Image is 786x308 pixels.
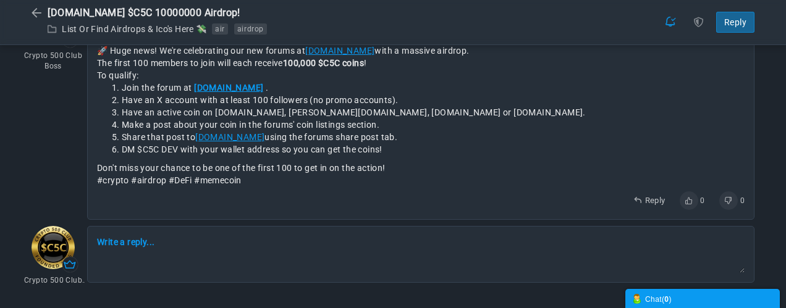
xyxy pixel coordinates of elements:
a: Reply [633,195,665,207]
span: 0 [740,196,745,205]
div: Make a post about your coin in the forums' coin listings section. [122,119,745,131]
li: Share that post to using the forums share post tab. [122,131,745,143]
span: airdrop [234,25,267,33]
div: Have an X account with at least 100 followers (no promo accounts). [122,94,745,106]
div: 🚀 Huge news! We're celebrating our new forums at with a massive airdrop. [97,44,745,57]
div: Chat [632,292,774,305]
div: To qualify: [97,69,745,81]
a: List Or Find Airdrops & Ico's Here 💸 [62,24,206,34]
div: Have an active coin on [DOMAIN_NAME], [PERSON_NAME][DOMAIN_NAME], [DOMAIN_NAME] or [DOMAIN_NAME]. [122,106,745,119]
img: cropcircle.png [32,226,75,269]
div: Join the forum at . [122,81,745,94]
div: #crypto #airdrop #DeFi #memecoin [97,174,745,186]
span: Reply [645,196,666,205]
a: Reply [716,12,754,33]
li: DM $C5C DEV with your wallet address so you can get the coins! [122,143,745,156]
a: [DOMAIN_NAME] [305,46,374,56]
span: [DOMAIN_NAME] $C5C 10000000 Airdrop! [48,6,243,20]
span: air [212,25,228,33]
strong: 0 [664,295,669,304]
a: airdrop [234,23,267,35]
em: Crypto 500 Club Boss [22,51,85,72]
a: Write a reply... [97,236,154,248]
span: ( ) [662,295,672,304]
div: The first 100 members to join will each receive ! [97,57,745,69]
div: Don't miss your chance to be one of the first 100 to get in on the action! [97,162,745,174]
em: Crypto 500 Club Boss [22,275,85,286]
a: [DOMAIN_NAME] [195,132,264,142]
a: air [212,23,228,35]
a: [DOMAIN_NAME] [194,83,263,93]
strong: 100,000 $C5C coins [283,58,364,68]
span: 0 [700,196,704,205]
